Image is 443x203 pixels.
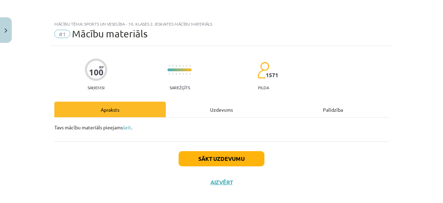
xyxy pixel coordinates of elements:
[277,102,389,117] div: Palīdzība
[54,124,389,131] p: Tavs mācību materiāls pieejams .
[179,151,264,166] button: Sākt uzdevumu
[257,62,269,79] img: students-c634bb4e5e11cddfef0936a35e636f08e4e9abd3cc4e673bd6f9a4125e45ecb1.svg
[172,73,173,75] img: icon-short-line-57e1e144782c952c97e751825c79c345078a6d821885a25fce030b3d8c18986b.svg
[258,85,269,90] p: pilda
[54,102,166,117] div: Apraksts
[4,28,7,33] img: icon-close-lesson-0947bae3869378f0d4975bcd49f059093ad1ed9edebbc8119c70593378902aed.svg
[54,21,389,26] div: Mācību tēma: Sports un veselība - 10. klases 2. ieskaites mācību materiāls
[166,102,277,117] div: Uzdevums
[266,72,278,78] span: 1571
[179,65,180,67] img: icon-short-line-57e1e144782c952c97e751825c79c345078a6d821885a25fce030b3d8c18986b.svg
[85,85,107,90] p: Saņemsi
[123,124,131,130] a: šeit
[172,65,173,67] img: icon-short-line-57e1e144782c952c97e751825c79c345078a6d821885a25fce030b3d8c18986b.svg
[89,67,103,77] div: 100
[170,85,190,90] p: Sarežģīts
[208,179,235,186] button: Aizvērt
[186,73,187,75] img: icon-short-line-57e1e144782c952c97e751825c79c345078a6d821885a25fce030b3d8c18986b.svg
[72,28,147,39] span: Mācību materiāls
[54,30,70,38] span: #1
[186,65,187,67] img: icon-short-line-57e1e144782c952c97e751825c79c345078a6d821885a25fce030b3d8c18986b.svg
[179,73,180,75] img: icon-short-line-57e1e144782c952c97e751825c79c345078a6d821885a25fce030b3d8c18986b.svg
[99,65,103,69] span: XP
